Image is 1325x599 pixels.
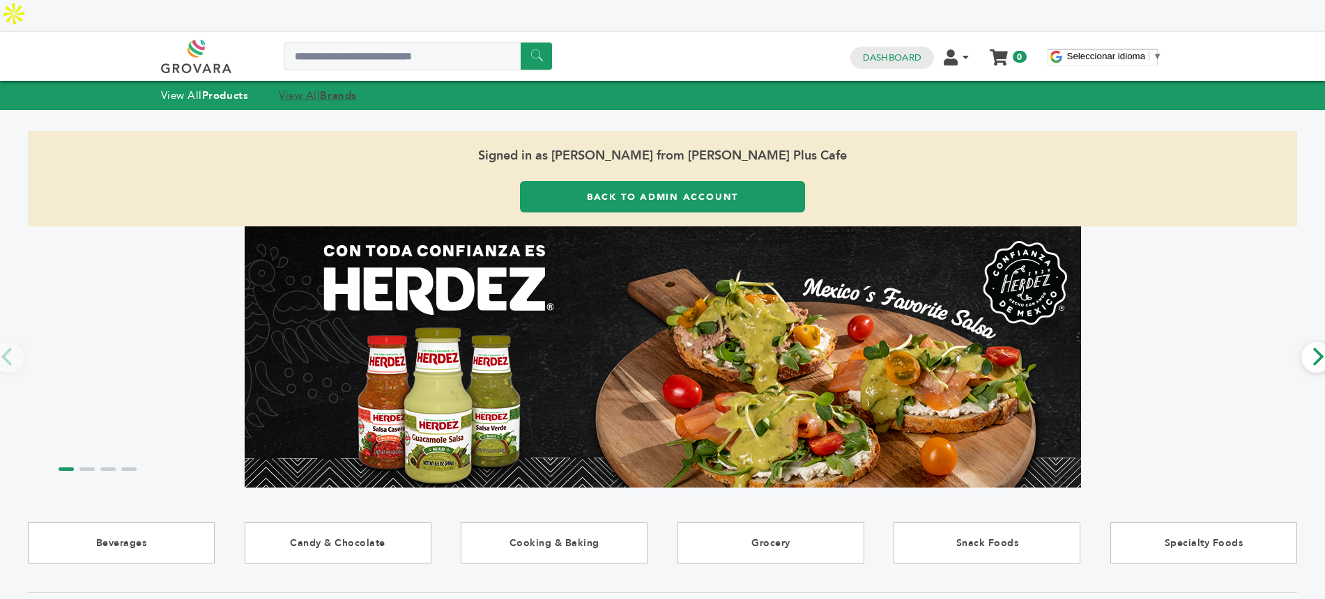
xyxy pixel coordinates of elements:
[28,131,1297,181] span: Signed in as [PERSON_NAME] from [PERSON_NAME] Plus Cafe
[100,467,116,471] li: Page dot 3
[279,88,357,102] a: View AllBrands
[1153,51,1162,61] span: ▼
[894,522,1080,563] a: Snack Foods
[1110,522,1297,563] a: Specialty Foods
[1013,51,1026,63] span: 0
[1067,51,1146,61] span: Seleccionar idioma
[284,42,552,70] input: Search a product or brand...
[1067,51,1163,61] a: Seleccionar idioma​
[245,522,431,563] a: Candy & Chocolate
[59,467,74,471] li: Page dot 1
[245,226,1081,488] img: Marketplace Top Banner 1
[863,52,921,64] a: Dashboard
[121,467,137,471] li: Page dot 4
[202,88,248,102] strong: Products
[461,522,648,563] a: Cooking & Baking
[990,45,1006,59] a: My Cart
[28,522,215,563] a: Beverages
[520,181,804,212] a: Back to Admin Account
[677,522,864,563] a: Grocery
[161,88,249,102] a: View AllProducts
[79,467,95,471] li: Page dot 2
[320,88,356,102] strong: Brands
